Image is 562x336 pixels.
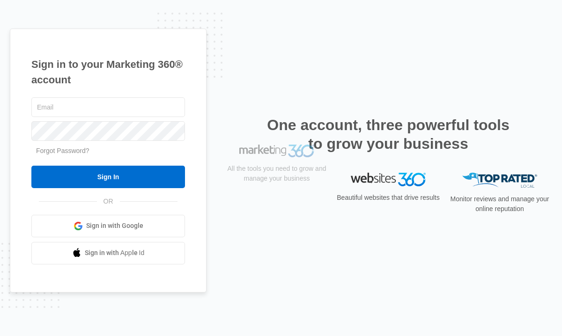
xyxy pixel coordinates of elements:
p: Monitor reviews and manage your online reputation [447,194,552,214]
a: Sign in with Google [31,215,185,237]
img: Marketing 360 [239,173,314,186]
a: Forgot Password? [36,147,89,154]
input: Sign In [31,166,185,188]
input: Email [31,97,185,117]
span: Sign in with Google [86,221,143,231]
p: All the tools you need to grow and manage your business [224,192,329,212]
span: Sign in with Apple Id [85,248,145,258]
h1: Sign in to your Marketing 360® account [31,57,185,88]
a: Sign in with Apple Id [31,242,185,264]
span: OR [97,197,120,206]
h2: One account, three powerful tools to grow your business [264,116,512,153]
img: Top Rated Local [462,173,537,188]
img: Websites 360 [351,173,426,186]
p: Beautiful websites that drive results [336,193,441,203]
